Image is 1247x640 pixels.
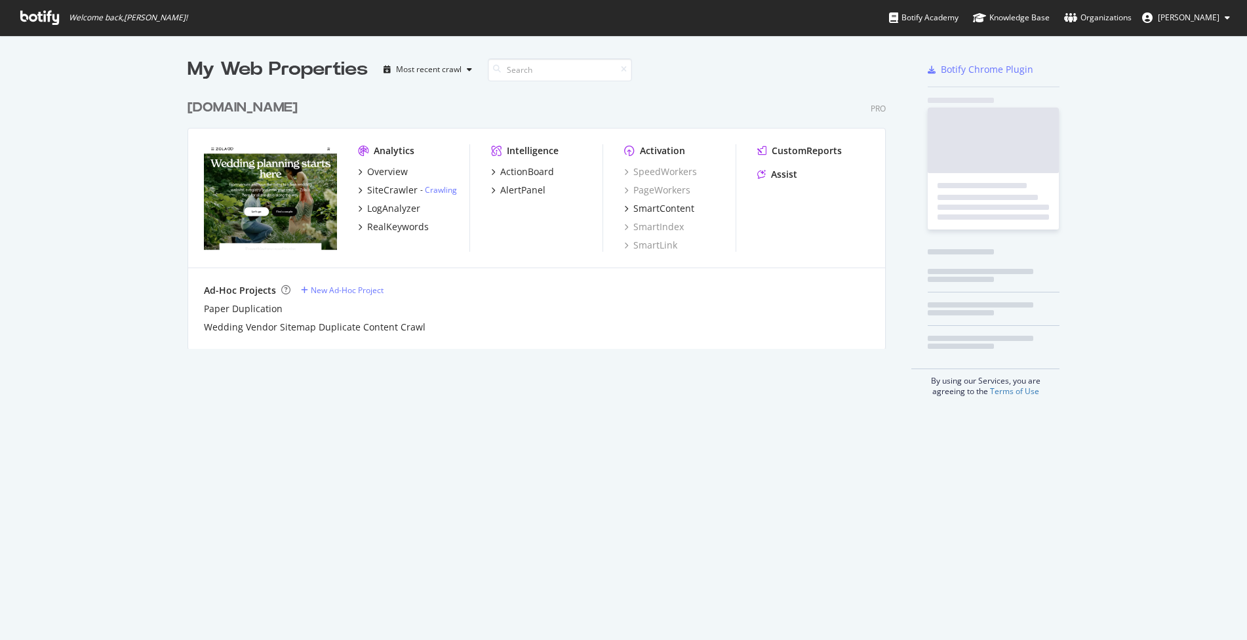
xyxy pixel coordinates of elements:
div: Intelligence [507,144,559,157]
a: Wedding Vendor Sitemap Duplicate Content Crawl [204,321,426,334]
div: grid [188,83,896,349]
a: PageWorkers [624,184,690,197]
div: New Ad-Hoc Project [311,285,384,296]
span: Karl Thumm [1158,12,1219,23]
div: Knowledge Base [973,11,1050,24]
a: Crawling [425,184,457,195]
a: CustomReports [757,144,842,157]
div: [DOMAIN_NAME] [188,98,298,117]
div: AlertPanel [500,184,545,197]
a: SiteCrawler- Crawling [358,184,457,197]
a: AlertPanel [491,184,545,197]
a: SmartLink [624,239,677,252]
a: [DOMAIN_NAME] [188,98,303,117]
button: Most recent crawl [378,59,477,80]
a: RealKeywords [358,220,429,233]
div: By using our Services, you are agreeing to the [911,369,1059,397]
div: Pro [871,103,886,114]
a: SmartContent [624,202,694,215]
div: - [420,184,457,195]
div: Assist [771,168,797,181]
div: SmartContent [633,202,694,215]
div: RealKeywords [367,220,429,233]
div: ActionBoard [500,165,554,178]
a: ActionBoard [491,165,554,178]
input: Search [488,58,632,81]
div: My Web Properties [188,56,368,83]
div: Ad-Hoc Projects [204,284,276,297]
a: Assist [757,168,797,181]
div: Organizations [1064,11,1132,24]
a: Paper Duplication [204,302,283,315]
a: Botify Chrome Plugin [928,63,1033,76]
div: Analytics [374,144,414,157]
div: Overview [367,165,408,178]
div: CustomReports [772,144,842,157]
a: New Ad-Hoc Project [301,285,384,296]
div: LogAnalyzer [367,202,420,215]
div: Activation [640,144,685,157]
div: Botify Academy [889,11,959,24]
img: zola.com [204,144,337,250]
div: SiteCrawler [367,184,418,197]
a: SpeedWorkers [624,165,697,178]
div: Botify Chrome Plugin [941,63,1033,76]
span: Welcome back, [PERSON_NAME] ! [69,12,188,23]
a: SmartIndex [624,220,684,233]
a: LogAnalyzer [358,202,420,215]
a: Terms of Use [990,386,1039,397]
a: Overview [358,165,408,178]
button: [PERSON_NAME] [1132,7,1240,28]
div: Most recent crawl [396,66,462,73]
